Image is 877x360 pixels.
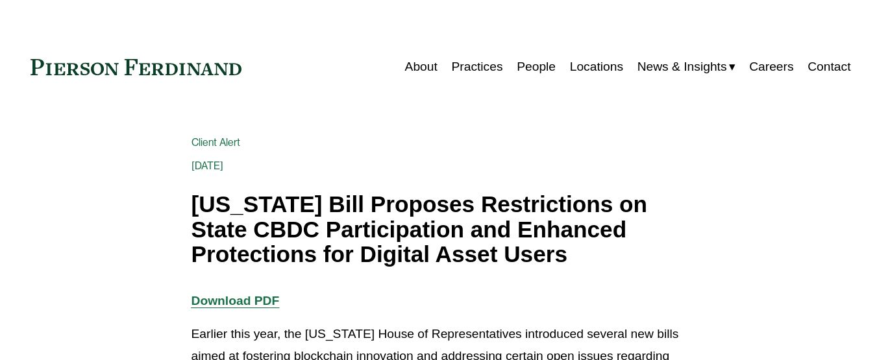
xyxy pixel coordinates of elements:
span: News & Insights [637,56,727,78]
h1: [US_STATE] Bill Proposes Restrictions on State CBDC Participation and Enhanced Protections for Di... [191,192,686,267]
a: Download PDF [191,294,280,307]
a: folder dropdown [637,54,735,79]
a: Careers [749,54,793,79]
span: [DATE] [191,160,224,172]
a: Practices [451,54,502,79]
a: Contact [808,54,850,79]
a: People [517,54,556,79]
a: Client Alert [191,136,241,149]
a: Locations [570,54,623,79]
a: About [405,54,438,79]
